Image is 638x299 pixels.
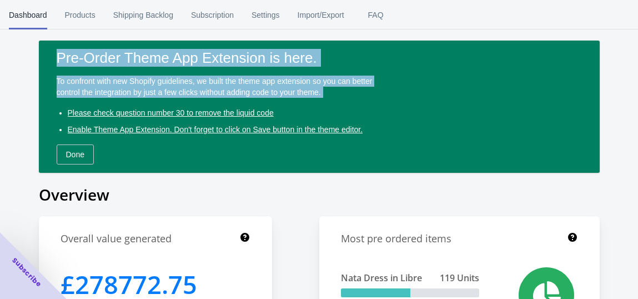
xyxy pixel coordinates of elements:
span: Nata Dress in Libre [341,272,422,284]
a: Please check question number 30 to remove the liquid code [63,103,278,123]
span: 119 Units [440,272,479,284]
h1: Overview [39,184,600,205]
span: Please check question number 30 to remove the liquid code [68,108,274,117]
span: Enable Theme App Extension. Don't forget to click on Save button in the theme editor. [68,125,363,134]
p: Pre-Order Theme App Extension is here. [57,49,582,67]
span: Subscribe [10,256,43,289]
span: Settings [252,1,280,29]
span: Products [65,1,96,29]
span: Dashboard [9,1,47,29]
button: Done [57,144,94,165]
span: To confront with new Shopify guidelines, we built the theme app extension so you can better [57,77,373,86]
span: Subscription [191,1,234,29]
span: Import/Export [298,1,344,29]
button: Enable Theme App Extension. Don't forget to click on Save button in the theme editor. [63,119,368,139]
h1: Most pre ordered items [341,232,451,246]
h1: Overall value generated [61,232,172,246]
span: FAQ [362,1,390,29]
span: Done [66,150,84,159]
span: control the integration by just a few clicks without adding code to your theme. [57,88,321,97]
span: Shipping Backlog [113,1,173,29]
